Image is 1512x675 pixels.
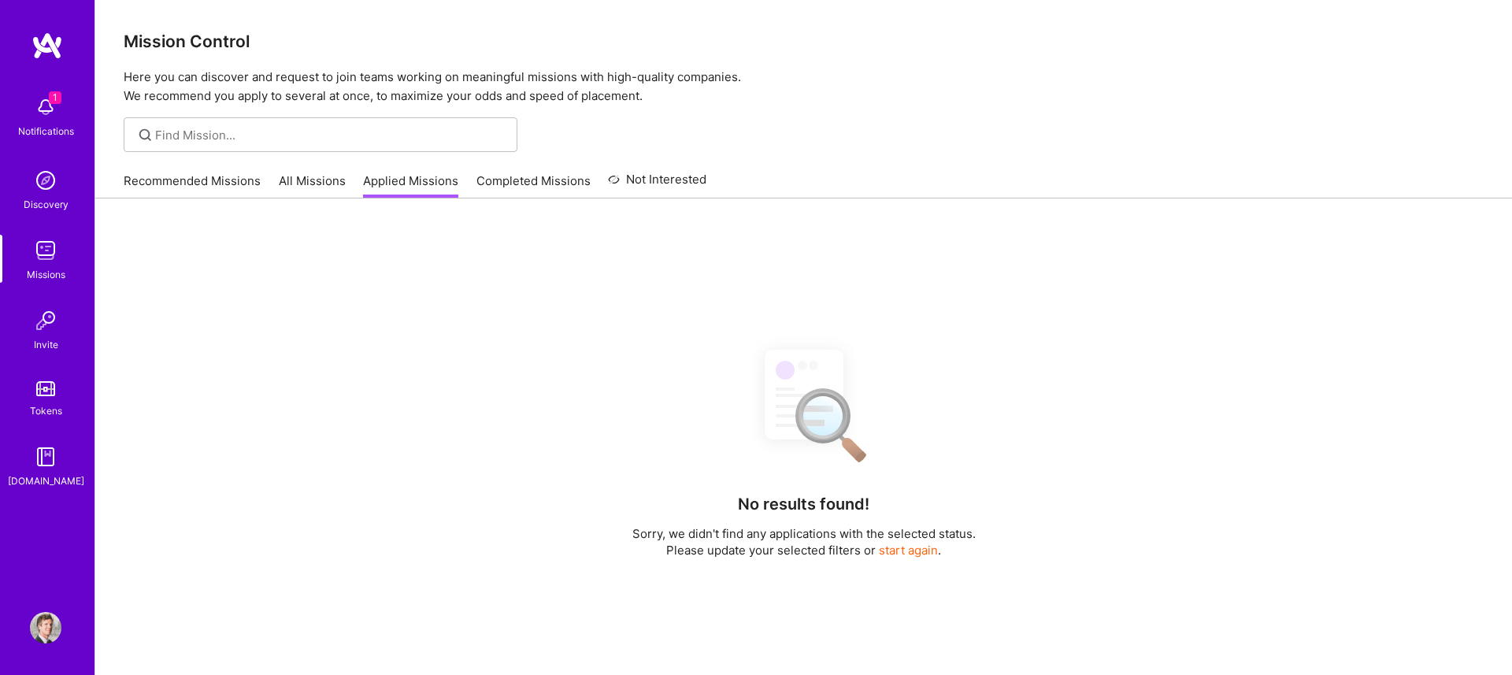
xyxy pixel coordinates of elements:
a: User Avatar [26,612,65,643]
img: tokens [36,381,55,396]
a: Not Interested [608,170,706,198]
img: logo [31,32,63,60]
img: teamwork [30,235,61,266]
img: discovery [30,165,61,196]
img: User Avatar [30,612,61,643]
img: Invite [30,305,61,336]
h3: Mission Control [124,32,1484,51]
div: Discovery [24,196,69,213]
i: icon SearchGrey [136,126,154,144]
a: All Missions [279,172,346,198]
p: Please update your selected filters or . [632,542,976,558]
div: [DOMAIN_NAME] [8,473,84,489]
a: Completed Missions [476,172,591,198]
img: No Results [737,336,871,473]
a: Applied Missions [363,172,458,198]
a: Recommended Missions [124,172,261,198]
div: Tokens [30,402,62,419]
div: Missions [27,266,65,283]
div: Invite [34,336,58,353]
button: start again [879,542,938,558]
input: Find Mission... [155,127,506,143]
img: guide book [30,441,61,473]
div: Notifications [18,123,74,139]
span: 1 [49,91,61,104]
h4: No results found! [738,495,869,514]
p: Here you can discover and request to join teams working on meaningful missions with high-quality ... [124,68,1484,106]
p: Sorry, we didn't find any applications with the selected status. [632,525,976,542]
img: bell [30,91,61,123]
